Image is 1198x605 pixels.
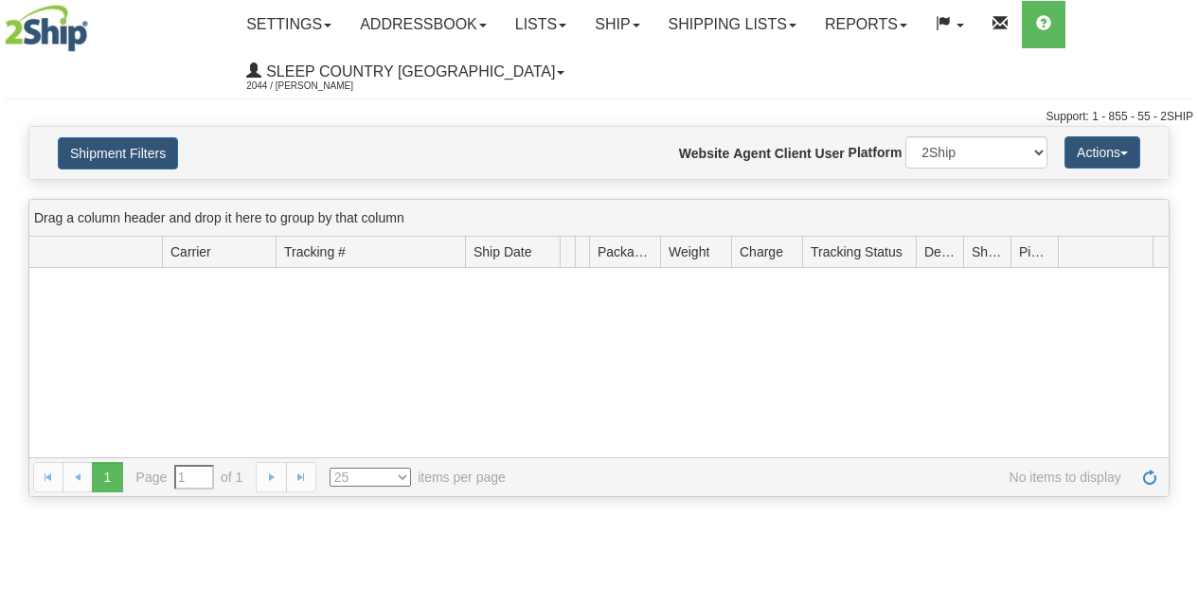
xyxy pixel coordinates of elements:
label: Agent [733,144,771,163]
span: Page of 1 [136,465,243,489]
span: Packages [598,242,653,261]
a: Settings [232,1,346,48]
span: items per page [330,468,506,487]
a: Shipping lists [654,1,811,48]
span: No items to display [532,468,1121,487]
label: Platform [849,143,903,162]
span: Sleep Country [GEOGRAPHIC_DATA] [261,63,555,80]
span: Pickup Status [1019,242,1050,261]
span: Shipment Issues [972,242,1003,261]
span: 2044 / [PERSON_NAME] [246,77,388,96]
span: Tracking Status [811,242,903,261]
span: Carrier [170,242,211,261]
a: Lists [501,1,581,48]
a: Ship [581,1,653,48]
img: logo2044.jpg [5,5,88,52]
span: Tracking # [284,242,346,261]
a: Addressbook [346,1,501,48]
label: Website [679,144,729,163]
a: Refresh [1135,462,1165,492]
span: Weight [669,242,709,261]
span: Ship Date [474,242,531,261]
label: User [815,144,845,163]
button: Shipment Filters [58,137,178,169]
span: Delivery Status [924,242,956,261]
a: Reports [811,1,921,48]
span: Charge [740,242,783,261]
span: 1 [92,462,122,492]
label: Client [775,144,812,163]
button: Actions [1064,136,1140,169]
div: Support: 1 - 855 - 55 - 2SHIP [5,109,1193,125]
a: Sleep Country [GEOGRAPHIC_DATA] 2044 / [PERSON_NAME] [232,48,579,96]
div: grid grouping header [29,200,1169,237]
